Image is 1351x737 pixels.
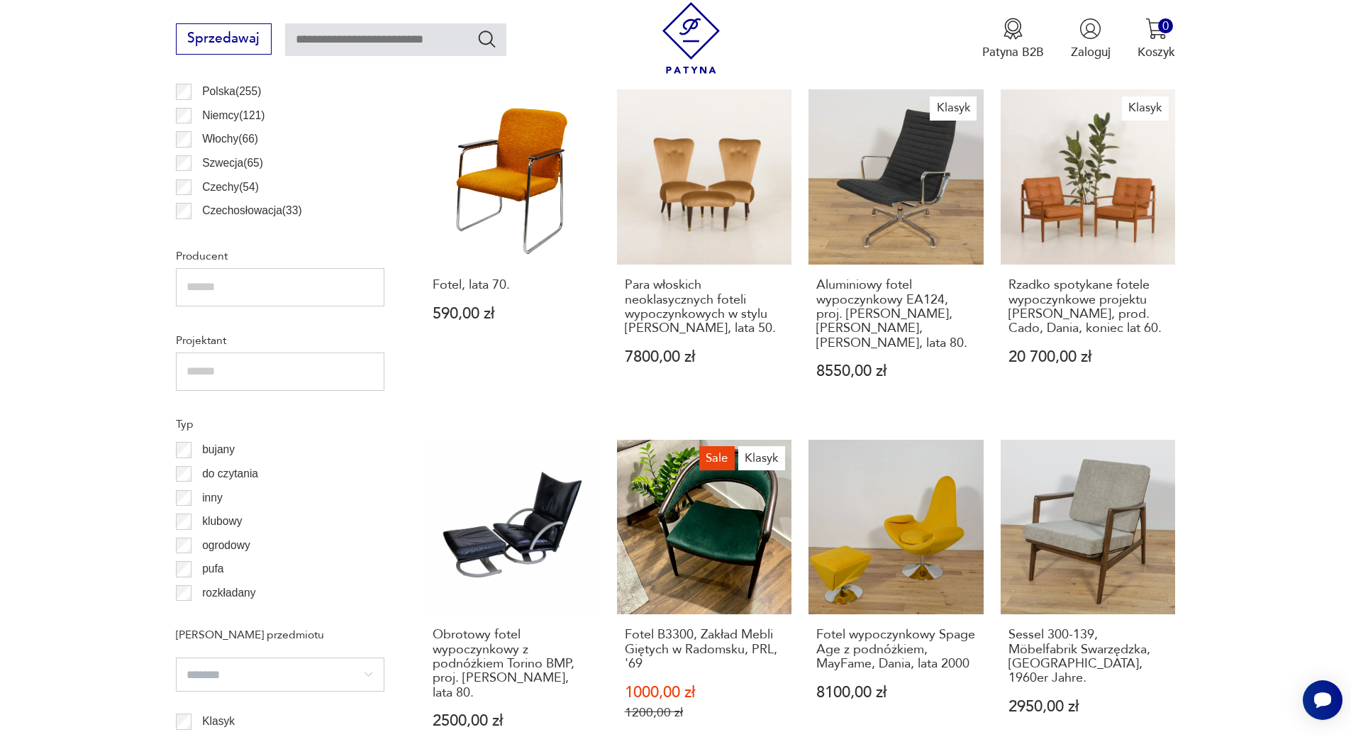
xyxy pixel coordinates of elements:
[202,106,265,125] p: Niemcy ( 121 )
[625,628,784,671] h3: Fotel B3300, Zakład Mebli Giętych w Radomsku, PRL, '69
[202,536,250,555] p: ogrodowy
[433,714,592,728] p: 2500,00 zł
[808,89,984,412] a: KlasykAluminiowy fotel wypoczynkowy EA124, proj. Charles, Ray Eames, Herman Miller, lata 80.Alumi...
[625,685,784,700] p: 1000,00 zł
[202,130,258,148] p: Włochy ( 66 )
[816,685,976,700] p: 8100,00 zł
[202,82,261,101] p: Polska ( 255 )
[1138,18,1175,60] button: 0Koszyk
[176,331,384,350] p: Projektant
[625,705,784,720] p: 1200,00 zł
[202,226,269,244] p: Norwegia ( 26 )
[625,350,784,365] p: 7800,00 zł
[816,628,976,671] h3: Fotel wypoczynkowy Spage Age z podnóżkiem, MayFame, Dania, lata 2000
[433,628,592,700] h3: Obrotowy fotel wypoczynkowy z podnóżkiem Torino BMP, proj. [PERSON_NAME], lata 80.
[202,201,301,220] p: Czechosłowacja ( 33 )
[1071,18,1111,60] button: Zaloguj
[202,489,223,507] p: inny
[202,584,255,602] p: rozkładany
[655,2,727,74] img: Patyna - sklep z meblami i dekoracjami vintage
[982,18,1044,60] button: Patyna B2B
[202,712,235,731] p: Klasyk
[617,89,792,412] a: Para włoskich neoklasycznych foteli wypoczynkowych w stylu Paolo Buffa, lata 50.Para włoskich neo...
[1001,89,1176,412] a: KlasykRzadko spotykane fotele wypoczynkowe projektu Grete Jalk, prod. Cado, Dania, koniec lat 60....
[982,18,1044,60] a: Ikona medaluPatyna B2B
[477,28,497,49] button: Szukaj
[1303,680,1342,720] iframe: Smartsupp widget button
[1145,18,1167,40] img: Ikona koszyka
[202,560,223,578] p: pufa
[176,23,272,55] button: Sprzedawaj
[982,44,1044,60] p: Patyna B2B
[816,364,976,379] p: 8550,00 zł
[625,278,784,336] h3: Para włoskich neoklasycznych foteli wypoczynkowych w stylu [PERSON_NAME], lata 50.
[202,512,242,531] p: klubowy
[176,626,384,644] p: [PERSON_NAME] przedmiotu
[176,34,272,45] a: Sprzedawaj
[202,178,259,196] p: Czechy ( 54 )
[1008,628,1168,686] h3: Sessel 300-139, Möbelfabrik Swarzędzka, [GEOGRAPHIC_DATA], 1960er Jahre.
[1008,350,1168,365] p: 20 700,00 zł
[1008,278,1168,336] h3: Rzadko spotykane fotele wypoczynkowe projektu [PERSON_NAME], prod. Cado, Dania, koniec lat 60.
[1079,18,1101,40] img: Ikonka użytkownika
[202,154,263,172] p: Szwecja ( 65 )
[425,89,600,412] a: Fotel, lata 70.Fotel, lata 70.590,00 zł
[433,306,592,321] p: 590,00 zł
[202,465,258,483] p: do czytania
[1071,44,1111,60] p: Zaloguj
[1158,18,1173,33] div: 0
[176,247,384,265] p: Producent
[1008,699,1168,714] p: 2950,00 zł
[1138,44,1175,60] p: Koszyk
[176,415,384,433] p: Typ
[816,278,976,350] h3: Aluminiowy fotel wypoczynkowy EA124, proj. [PERSON_NAME], [PERSON_NAME], [PERSON_NAME], lata 80.
[1002,18,1024,40] img: Ikona medalu
[433,278,592,292] h3: Fotel, lata 70.
[202,440,235,459] p: bujany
